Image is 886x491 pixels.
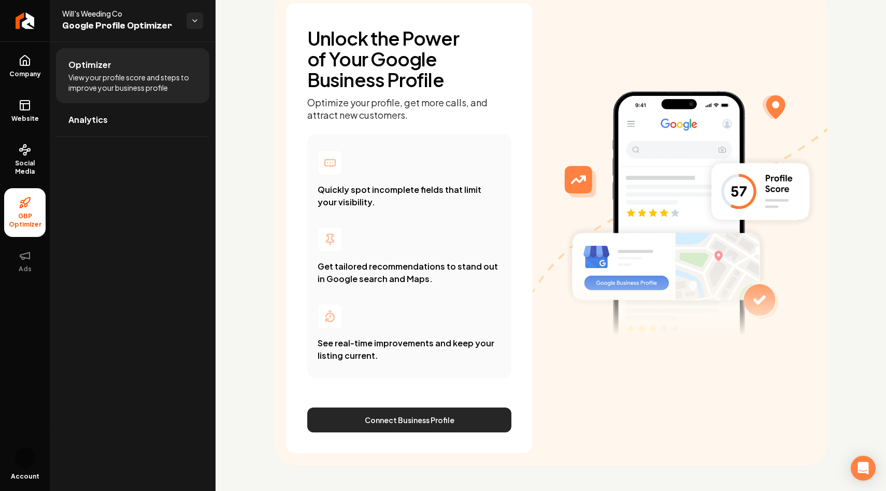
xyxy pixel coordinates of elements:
[7,115,43,123] span: Website
[62,19,178,33] span: Google Profile Optimizer
[318,184,501,208] p: Quickly spot incomplete fields that limit your visibility.
[851,456,876,481] div: Open Intercom Messenger
[307,28,473,90] h1: Unlock the Power of Your Google Business Profile
[56,103,209,136] a: Analytics
[16,12,35,29] img: Rebolt Logo
[4,212,46,229] span: GBP Optimizer
[4,241,46,282] button: Ads
[4,135,46,184] a: Social Media
[318,337,501,362] p: See real-time improvements and keep your listing current.
[5,70,45,78] span: Company
[4,159,46,176] span: Social Media
[68,114,108,126] span: Analytics
[15,447,35,468] button: Open user button
[318,260,501,285] p: Get tailored recommendations to stand out in Google search and Maps.
[62,8,178,19] span: Will's Weeding Co
[68,59,111,71] span: Optimizer
[15,447,35,468] img: Will Henderson
[307,96,511,121] p: Optimize your profile, get more calls, and attract new customers.
[15,265,36,273] span: Ads
[68,72,197,93] span: View your profile score and steps to improve your business profile
[11,472,39,481] span: Account
[4,91,46,131] a: Website
[532,79,827,335] img: GBP Optimizer
[4,46,46,87] a: Company
[307,408,511,432] button: Connect Business Profile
